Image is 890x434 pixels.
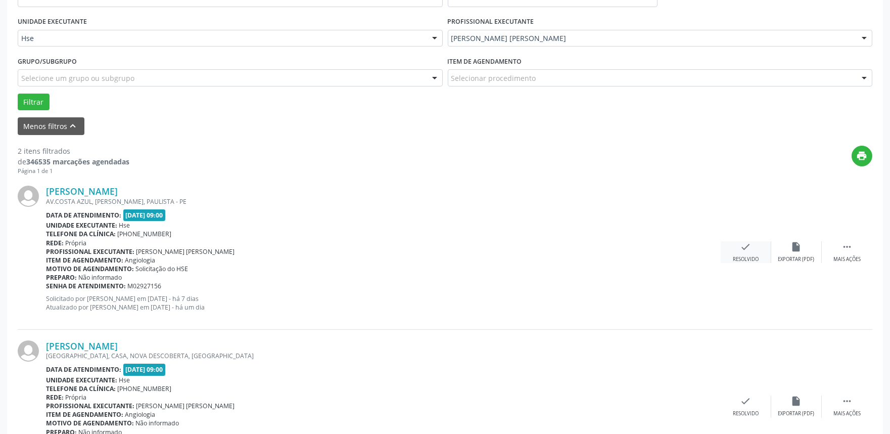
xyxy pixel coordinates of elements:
span: [DATE] 09:00 [123,209,166,221]
b: Telefone da clínica: [46,384,116,393]
i:  [841,241,853,252]
div: Mais ações [833,256,861,263]
div: Página 1 de 1 [18,167,129,176]
div: de [18,156,129,167]
b: Preparo: [46,273,77,282]
span: Angiologia [125,410,156,419]
span: [PHONE_NUMBER] [118,230,172,238]
div: Resolvido [733,410,759,417]
span: [PERSON_NAME] [PERSON_NAME] [136,402,235,410]
b: Rede: [46,393,64,402]
i: check [740,241,752,252]
label: Item de agendamento [448,54,522,69]
span: Angiologia [125,256,156,265]
i:  [841,396,853,407]
b: Profissional executante: [46,247,134,256]
i: check [740,396,752,407]
div: 2 itens filtrados [18,146,129,156]
div: Exportar (PDF) [778,256,815,263]
label: PROFISSIONAL EXECUTANTE [448,14,534,30]
b: Data de atendimento: [46,211,121,220]
b: Telefone da clínica: [46,230,116,238]
b: Rede: [46,239,64,247]
span: Selecionar procedimento [451,73,536,83]
label: UNIDADE EXECUTANTE [18,14,87,30]
button: Menos filtroskeyboard_arrow_up [18,117,84,135]
span: Própria [66,393,87,402]
div: AV.COSTA AZUL, [PERSON_NAME], PAULISTA - PE [46,197,721,206]
span: [DATE] 09:00 [123,364,166,375]
a: [PERSON_NAME] [46,340,118,352]
span: Hse [21,33,422,44]
img: img [18,186,39,207]
button: print [852,146,872,166]
span: Solicitação do HSE [136,265,189,273]
strong: 346535 marcações agendadas [26,157,129,166]
span: Própria [66,239,87,247]
div: Resolvido [733,256,759,263]
label: Grupo/Subgrupo [18,54,77,69]
b: Senha de atendimento: [46,282,126,290]
span: Não informado [79,273,122,282]
span: Hse [119,221,130,230]
span: [PERSON_NAME] [PERSON_NAME] [451,33,852,44]
span: Selecione um grupo ou subgrupo [21,73,134,83]
a: [PERSON_NAME] [46,186,118,197]
b: Motivo de agendamento: [46,419,134,427]
b: Item de agendamento: [46,410,123,419]
b: Unidade executante: [46,221,117,230]
i: insert_drive_file [791,241,802,252]
span: [PERSON_NAME] [PERSON_NAME] [136,247,235,256]
i: insert_drive_file [791,396,802,407]
span: Hse [119,376,130,384]
b: Profissional executante: [46,402,134,410]
b: Motivo de agendamento: [46,265,134,273]
div: [GEOGRAPHIC_DATA], CASA, NOVA DESCOBERTA, [GEOGRAPHIC_DATA] [46,352,721,360]
b: Data de atendimento: [46,365,121,374]
span: [PHONE_NUMBER] [118,384,172,393]
i: print [857,150,868,161]
button: Filtrar [18,94,50,111]
span: M02927156 [128,282,162,290]
span: Não informado [136,419,179,427]
div: Exportar (PDF) [778,410,815,417]
p: Solicitado por [PERSON_NAME] em [DATE] - há 7 dias Atualizado por [PERSON_NAME] em [DATE] - há um... [46,294,721,312]
b: Unidade executante: [46,376,117,384]
div: Mais ações [833,410,861,417]
b: Item de agendamento: [46,256,123,265]
i: keyboard_arrow_up [68,120,79,132]
img: img [18,340,39,362]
